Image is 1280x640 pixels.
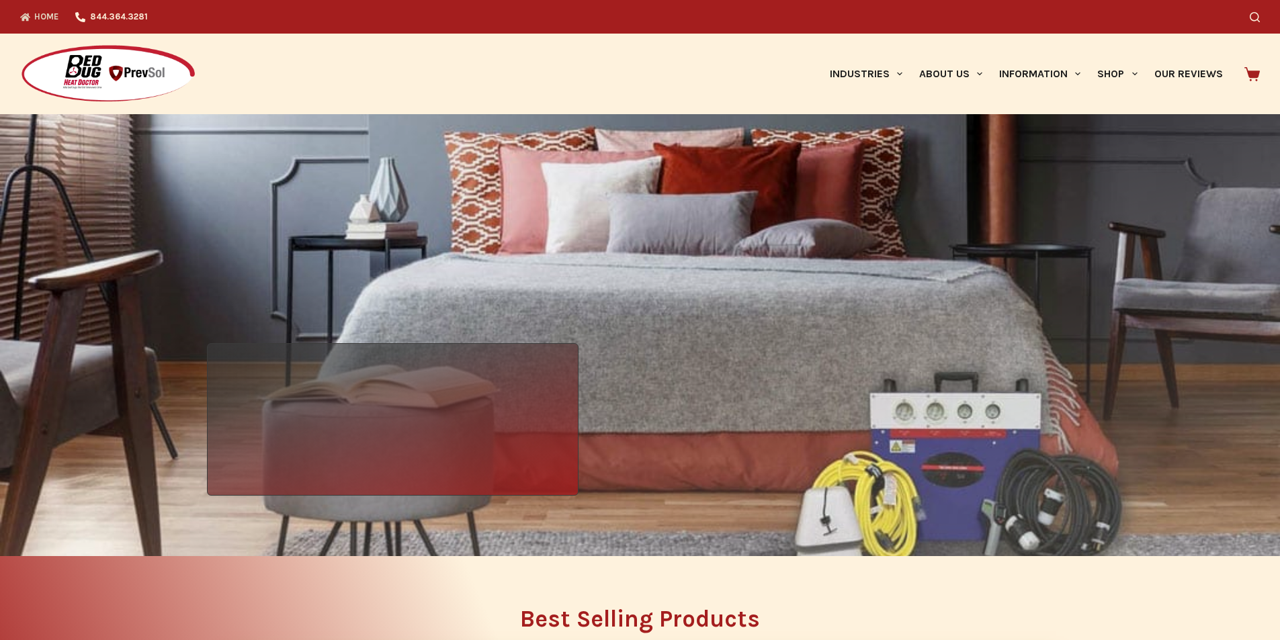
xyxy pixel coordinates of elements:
[910,34,990,114] a: About Us
[1250,12,1260,22] button: Search
[991,34,1089,114] a: Information
[1089,34,1146,114] a: Shop
[207,607,1074,631] h2: Best Selling Products
[1146,34,1231,114] a: Our Reviews
[821,34,910,114] a: Industries
[821,34,1231,114] nav: Primary
[20,44,196,104] img: Prevsol/Bed Bug Heat Doctor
